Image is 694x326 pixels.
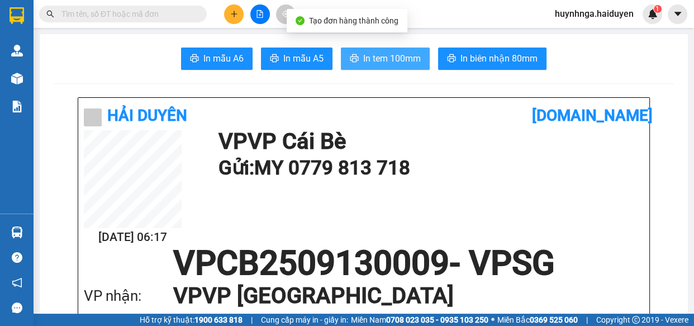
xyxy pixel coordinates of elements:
span: | [251,314,253,326]
img: warehouse-icon [11,73,23,84]
img: logo-vxr [9,7,24,24]
button: plus [224,4,244,24]
span: printer [190,54,199,64]
button: caret-down [668,4,687,24]
span: 1 [655,5,659,13]
h2: [DATE] 06:17 [84,228,182,247]
span: copyright [632,316,640,324]
img: warehouse-icon [11,45,23,56]
span: In biên nhận 80mm [460,51,538,65]
button: file-add [250,4,270,24]
strong: 1900 633 818 [194,315,243,324]
img: icon-new-feature [648,9,658,19]
span: message [12,303,22,313]
span: printer [350,54,359,64]
span: Hỗ trợ kỹ thuật: [140,314,243,326]
span: Cung cấp máy in - giấy in: [261,314,348,326]
span: In mẫu A6 [203,51,244,65]
span: caret-down [673,9,683,19]
sup: 1 [654,5,662,13]
span: printer [447,54,456,64]
b: Hải Duyên [107,106,187,125]
button: printerIn tem 100mm [341,48,430,70]
strong: 0369 525 060 [530,315,578,324]
span: huynhnga.haiduyen [546,7,643,21]
span: aim [282,10,289,18]
h1: VPCB2509130009 - VPSG [84,247,644,280]
img: solution-icon [11,101,23,112]
button: printerIn biên nhận 80mm [438,48,546,70]
span: file-add [256,10,264,18]
h1: Gửi: MY 0779 813 718 [218,153,638,183]
button: printerIn mẫu A6 [181,48,253,70]
span: printer [270,54,279,64]
span: plus [230,10,238,18]
h1: VP VP [GEOGRAPHIC_DATA] [173,280,621,311]
span: Tạo đơn hàng thành công [309,16,398,25]
span: In mẫu A5 [283,51,324,65]
span: ⚪️ [491,318,495,322]
span: In tem 100mm [363,51,421,65]
input: Tìm tên, số ĐT hoặc mã đơn [61,8,193,20]
button: aim [276,4,296,24]
b: [DOMAIN_NAME] [532,106,653,125]
button: printerIn mẫu A5 [261,48,332,70]
h1: VP VP Cái Bè [218,130,638,153]
span: | [586,314,588,326]
span: Miền Bắc [497,314,578,326]
span: search [46,10,54,18]
div: VP nhận: [84,285,173,308]
span: check-circle [296,16,305,25]
span: question-circle [12,252,22,263]
strong: 0708 023 035 - 0935 103 250 [386,315,488,324]
img: warehouse-icon [11,226,23,238]
span: notification [12,277,22,288]
span: Miền Nam [351,314,488,326]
